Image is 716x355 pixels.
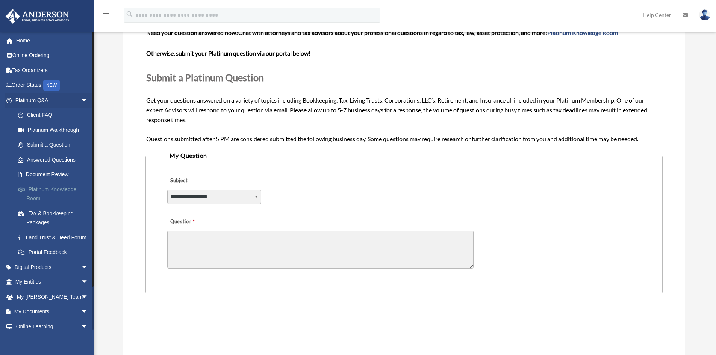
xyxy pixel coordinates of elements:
[81,319,96,334] span: arrow_drop_down
[11,230,100,245] a: Land Trust & Deed Forum
[43,80,60,91] div: NEW
[699,9,710,20] img: User Pic
[146,29,662,142] span: Get your questions answered on a variety of topics including Bookkeeping, Tax, Living Trusts, Cor...
[146,29,238,36] span: Need your question answered now?
[11,108,100,123] a: Client FAQ
[11,206,100,230] a: Tax & Bookkeeping Packages
[11,137,96,153] a: Submit a Question
[5,63,100,78] a: Tax Organizers
[11,182,100,206] a: Platinum Knowledge Room
[5,260,100,275] a: Digital Productsarrow_drop_down
[146,72,264,83] span: Submit a Platinum Question
[101,11,111,20] i: menu
[81,289,96,305] span: arrow_drop_down
[81,304,96,320] span: arrow_drop_down
[5,304,100,319] a: My Documentsarrow_drop_down
[81,260,96,275] span: arrow_drop_down
[11,152,100,167] a: Answered Questions
[167,176,239,186] label: Subject
[11,167,100,182] a: Document Review
[5,289,100,304] a: My [PERSON_NAME] Teamarrow_drop_down
[167,217,226,227] label: Question
[167,150,641,161] legend: My Question
[81,93,96,108] span: arrow_drop_down
[148,317,262,346] iframe: reCAPTCHA
[11,245,100,260] a: Portal Feedback
[5,78,100,93] a: Order StatusNEW
[101,13,111,20] a: menu
[5,275,100,290] a: My Entitiesarrow_drop_down
[5,319,100,334] a: Online Learningarrow_drop_down
[11,122,100,137] a: Platinum Walkthrough
[5,48,100,63] a: Online Ordering
[81,275,96,290] span: arrow_drop_down
[5,33,100,48] a: Home
[126,10,134,18] i: search
[146,50,310,57] b: Otherwise, submit your Platinum question via our portal below!
[238,29,618,36] span: Chat with attorneys and tax advisors about your professional questions in regard to tax, law, ass...
[547,29,618,36] a: Platinum Knowledge Room
[5,93,100,108] a: Platinum Q&Aarrow_drop_down
[3,9,71,24] img: Anderson Advisors Platinum Portal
